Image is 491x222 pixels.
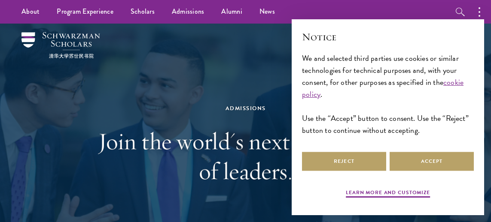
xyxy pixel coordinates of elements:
img: Schwarzman Scholars [21,32,100,58]
button: Reject [302,152,386,171]
div: Admissions [98,104,394,113]
button: Learn more and customize [346,189,430,199]
h2: Notice [302,30,474,44]
button: Accept [390,152,474,171]
a: cookie policy [302,76,464,100]
h1: Join the world's next generation of leaders. [98,126,394,186]
div: We and selected third parties use cookies or similar technologies for technical purposes and, wit... [302,52,474,137]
